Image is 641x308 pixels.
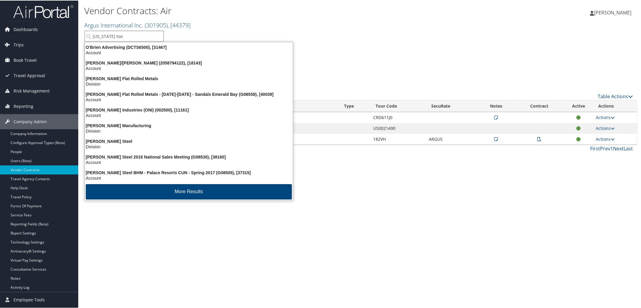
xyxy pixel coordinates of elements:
a: [PERSON_NAME] [590,3,637,21]
div: Division [81,128,296,133]
span: [PERSON_NAME] [594,9,631,15]
span: Book Travel [14,52,37,67]
span: Reporting [14,98,33,113]
span: Company Admin [14,114,47,129]
div: O'Brien Advertising (DCTS6500), [31467] [81,44,296,49]
a: Prev [600,145,610,151]
a: 1 [610,145,613,151]
td: US0021490 [370,122,426,133]
div: [PERSON_NAME]/[PERSON_NAME] (2058794122), [18143] [81,60,296,65]
td: US0021490 [252,122,339,133]
th: Tour Code: activate to sort column ascending [370,100,426,112]
td: ARGUS [252,133,339,144]
span: ( 301905 ) [145,20,168,29]
a: Argus International Inc. [84,20,190,29]
td: 182VH [370,133,426,144]
img: airportal-logo.png [13,4,73,18]
div: [PERSON_NAME] Flat Rolled Metals [81,75,296,81]
div: There are contracts. [84,66,637,82]
span: , [ 44379 ] [168,20,190,29]
div: Account [81,65,296,71]
th: Account Number: activate to sort column ascending [252,100,339,112]
span: Travel Approval [14,68,45,83]
td: ARGUS [426,133,478,144]
div: [PERSON_NAME] Flat Rolled Metals - [DATE]-[DATE] - Sandals Emerald Bay (G08558), [40039] [81,91,296,96]
div: [PERSON_NAME] Steel 2018 National Sales Meeting (G08530), [38160] [81,154,296,159]
div: [PERSON_NAME] Steel [81,138,296,143]
div: Account [81,96,296,102]
div: Account [81,159,296,165]
div: Account [81,49,296,55]
div: Division [81,143,296,149]
td: CRD611J0 [252,112,339,122]
th: SecuRate: activate to sort column ascending [426,100,478,112]
th: Contract: activate to sort column ascending [515,100,564,112]
a: Next [613,145,624,151]
button: More Results [86,184,292,199]
div: [PERSON_NAME] Industries (ONI) (002500), [11161] [81,107,296,112]
th: Type: activate to sort column ascending [339,100,370,112]
span: Trips [14,37,24,52]
div: Account [81,175,296,180]
h1: Vendor Contracts: Air [84,4,453,17]
th: Notes: activate to sort column ascending [478,100,515,112]
div: Account [81,112,296,118]
span: Risk Management [14,83,50,98]
div: [PERSON_NAME] Steel BHM - Palace Resorts CUN - Spring 2017 (G08505), [37315] [81,169,296,175]
a: Actions [596,125,615,130]
a: Actions [596,136,615,141]
a: Last [624,145,633,151]
div: Division [81,81,296,86]
div: [PERSON_NAME] Manufacturing [81,122,296,128]
span: Dashboards [14,21,38,36]
td: CRD611J0 [370,112,426,122]
th: Active: activate to sort column ascending [564,100,593,112]
a: Actions [596,114,615,120]
input: Search Accounts [85,30,164,41]
span: Employee Tools [14,292,45,307]
a: First [590,145,600,151]
a: Table Actions [598,93,633,99]
th: Actions [593,100,637,112]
